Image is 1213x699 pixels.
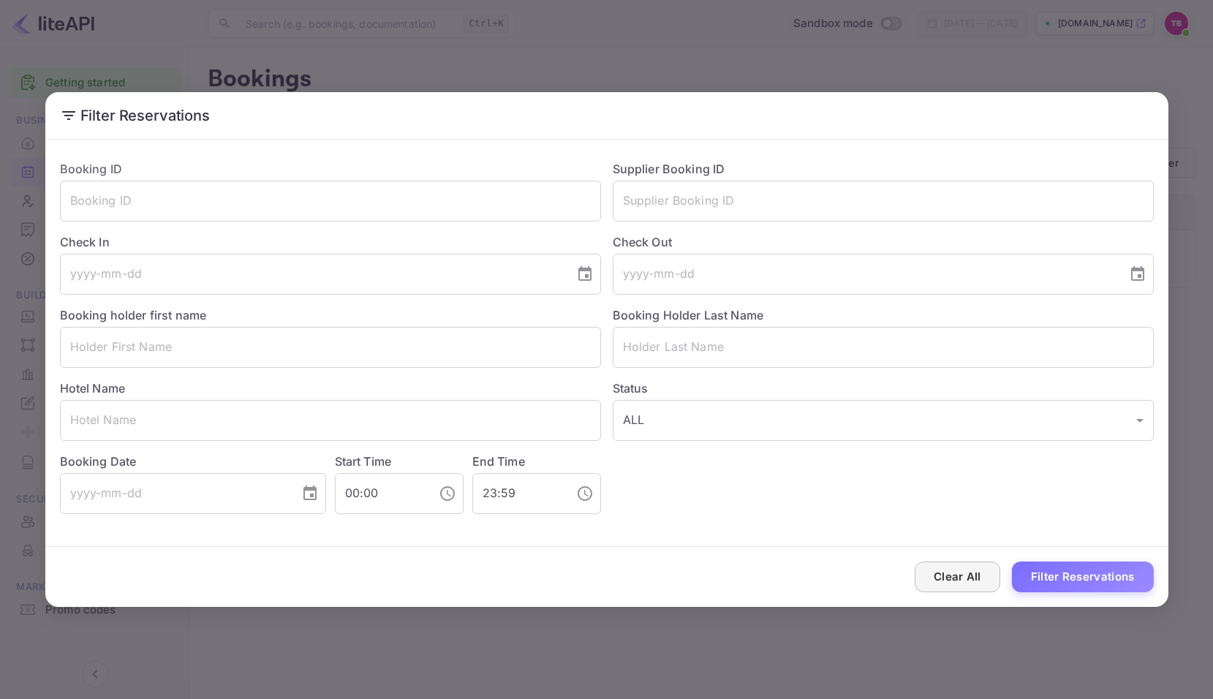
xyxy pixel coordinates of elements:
label: Hotel Name [60,381,126,396]
input: Holder First Name [60,327,601,368]
input: Booking ID [60,181,601,222]
input: Hotel Name [60,400,601,441]
input: yyyy-mm-dd [60,254,564,295]
input: Supplier Booking ID [613,181,1154,222]
label: Supplier Booking ID [613,162,725,176]
button: Filter Reservations [1012,562,1154,593]
button: Choose date [295,479,325,508]
input: yyyy-mm-dd [60,473,290,514]
label: Booking Holder Last Name [613,308,764,322]
button: Choose date [570,260,600,289]
button: Choose date [1123,260,1152,289]
button: Choose time, selected time is 12:00 AM [433,479,462,508]
div: ALL [613,400,1154,441]
label: End Time [472,454,525,469]
button: Choose time, selected time is 11:59 PM [570,479,600,508]
label: Check Out [613,233,1154,251]
label: Status [613,379,1154,397]
input: hh:mm [335,473,427,514]
input: Holder Last Name [613,327,1154,368]
label: Start Time [335,454,392,469]
button: Clear All [915,562,1000,593]
h2: Filter Reservations [45,92,1168,139]
label: Booking ID [60,162,123,176]
input: hh:mm [472,473,564,514]
label: Check In [60,233,601,251]
label: Booking holder first name [60,308,207,322]
input: yyyy-mm-dd [613,254,1117,295]
label: Booking Date [60,453,326,470]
